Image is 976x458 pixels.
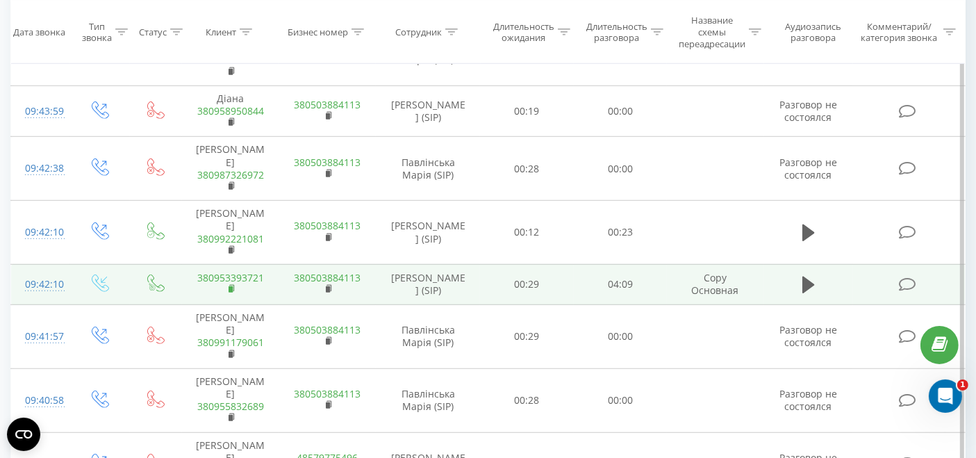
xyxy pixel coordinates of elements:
[779,156,837,181] span: Разговор не состоялся
[667,264,763,304] td: Copy Основная
[376,305,480,369] td: Павлінська Марія (SIP)
[25,98,56,125] div: 09:43:59
[776,20,850,44] div: Аудиозапись разговора
[779,387,837,413] span: Разговор не состоялся
[197,232,264,245] a: 380992221081
[779,323,837,349] span: Разговор не состоялся
[574,201,667,265] td: 00:23
[574,137,667,201] td: 00:00
[182,137,279,201] td: [PERSON_NAME]
[586,20,647,44] div: Длительность разговора
[574,85,667,137] td: 00:00
[197,400,264,413] a: 380955832689
[779,98,837,124] span: Разговор не состоялся
[376,264,480,304] td: [PERSON_NAME] (SIP)
[25,219,56,246] div: 09:42:10
[7,418,40,451] button: Open CMP widget
[182,85,279,137] td: Діана
[197,168,264,181] a: 380987326972
[679,15,745,50] div: Название схемы переадресации
[25,271,56,298] div: 09:42:10
[295,98,361,111] a: 380503884113
[480,201,573,265] td: 00:12
[859,20,940,44] div: Комментарий/категория звонка
[25,323,56,350] div: 09:41:57
[295,271,361,284] a: 380503884113
[376,137,480,201] td: Павлінська Марія (SIP)
[480,85,573,137] td: 00:19
[295,156,361,169] a: 380503884113
[574,305,667,369] td: 00:00
[82,20,112,44] div: Тип звонка
[376,368,480,432] td: Павлінська Марія (SIP)
[295,219,361,232] a: 380503884113
[493,20,554,44] div: Длительность ожидания
[139,26,167,38] div: Статус
[574,368,667,432] td: 00:00
[480,305,573,369] td: 00:29
[376,85,480,137] td: [PERSON_NAME] (SIP)
[197,104,264,117] a: 380958950844
[182,305,279,369] td: [PERSON_NAME]
[480,264,573,304] td: 00:29
[574,264,667,304] td: 04:09
[182,201,279,265] td: [PERSON_NAME]
[288,26,348,38] div: Бизнес номер
[206,26,236,38] div: Клиент
[395,26,442,38] div: Сотрудник
[197,336,264,349] a: 380991179061
[480,137,573,201] td: 00:28
[13,26,65,38] div: Дата звонка
[957,379,968,391] span: 1
[25,387,56,414] div: 09:40:58
[25,155,56,182] div: 09:42:38
[929,379,962,413] iframe: Intercom live chat
[295,323,361,336] a: 380503884113
[480,368,573,432] td: 00:28
[182,368,279,432] td: [PERSON_NAME]
[197,271,264,284] a: 380953393721
[376,201,480,265] td: [PERSON_NAME] (SIP)
[295,387,361,400] a: 380503884113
